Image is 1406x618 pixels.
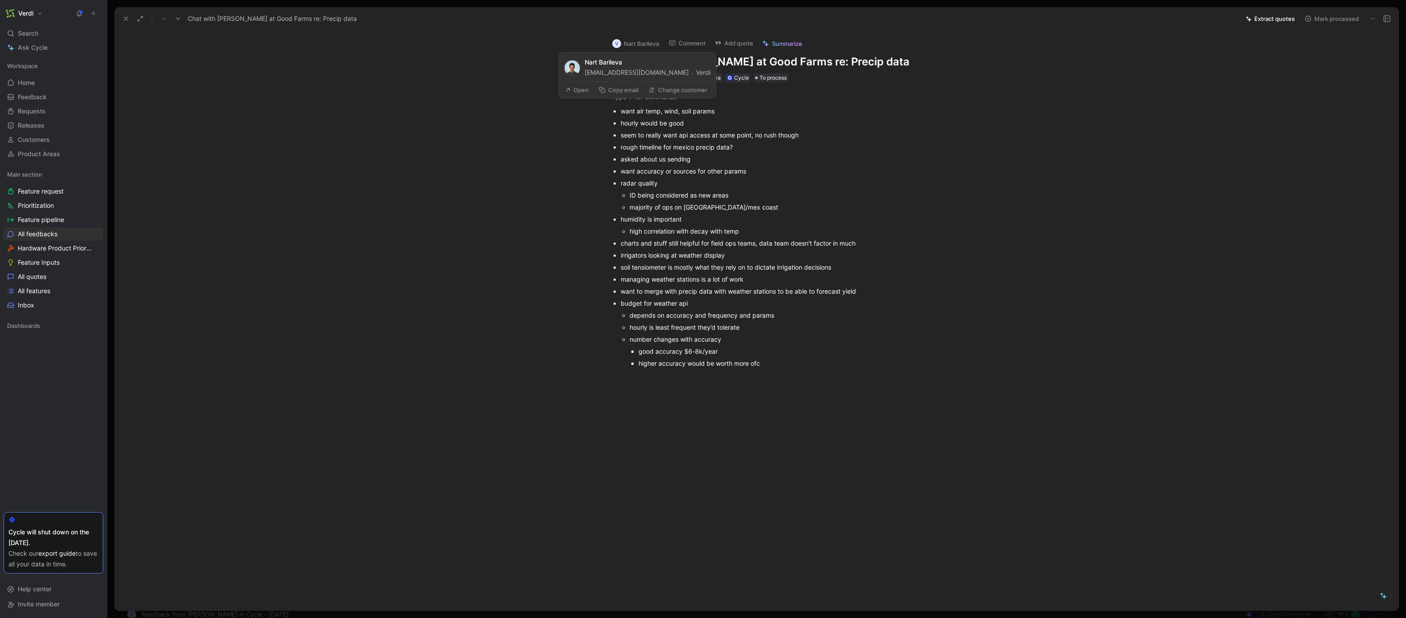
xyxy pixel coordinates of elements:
span: Help center [18,585,52,593]
span: Prioritization [18,201,54,210]
span: Hardware Product Prioritization [18,244,93,253]
span: Main section [7,170,42,179]
span: Feature pipeline [18,215,64,224]
button: Verdi [696,67,711,78]
a: Inbox [4,299,103,312]
span: Feedback [18,93,47,101]
span: Home [18,78,35,87]
div: asked about us sending [621,154,920,164]
a: All quotes [4,270,103,283]
div: charts and stuff still helpful for field ops teams, data team doesn’t factor in much [621,238,920,248]
div: Cycle [734,73,749,82]
span: Summarize [772,40,802,48]
div: managing weather stations is a lot of work [621,275,920,284]
div: Check our to save all your data in time. [8,548,98,570]
span: Dashboards [7,321,40,330]
h1: Chat with [PERSON_NAME] at Good Farms re: Precip data [612,55,920,69]
span: All features [18,287,50,295]
div: hourly would be good [621,118,920,128]
a: Feedback [4,90,103,104]
a: Hardware Product Prioritization [4,242,103,255]
a: Customers [4,133,103,146]
div: Main sectionFeature requestPrioritizationFeature pipelineAll feedbacksHardware Product Prioritiza... [4,168,103,312]
div: ID being considered as new areas [630,190,920,200]
button: Mark processed [1301,12,1363,25]
div: soil tensiometer is mostly what they rely on to dictate irrigation decisions [621,263,920,272]
span: All quotes [18,272,46,281]
img: Verdi [6,9,15,18]
div: Main section [4,168,103,181]
div: want to merge with precip data with weather stations to be able to forecast yield [621,287,920,296]
div: Dashboards [4,319,103,332]
div: higher accuracy would be worth more ofc [638,359,920,368]
span: Feature request [18,187,64,196]
div: want accuracy or sources for other params [621,166,920,176]
div: majority of ops on [GEOGRAPHIC_DATA]/mex coast [630,202,920,212]
span: Product Areas [18,149,60,158]
a: Feature pipeline [4,213,103,226]
button: Extract quotes [1242,12,1299,25]
button: Change customer [644,84,711,96]
div: high correlation with decay with temp [630,226,920,236]
span: Customers [18,135,50,144]
div: Workspace [4,59,103,73]
div: Invite member [4,598,103,611]
button: VerdiVerdi [4,7,45,20]
div: depends on accuracy and frequency and params [630,311,920,320]
div: rough timeline for mexico precip data? [621,142,920,152]
div: Dashboards [4,319,103,335]
div: number changes with accuracy [630,335,920,344]
div: Help center [4,582,103,596]
span: Chat with [PERSON_NAME] at Good Farms re: Precip data [188,13,357,24]
a: All features [4,284,103,298]
button: Summarize [758,37,806,50]
div: good accuracy $6-8k/year [638,347,920,356]
span: Feature Inputs [18,258,60,267]
a: Feature request [4,185,103,198]
a: All feedbacks [4,227,103,241]
div: V [612,39,621,48]
div: humidity is important [621,214,920,224]
div: seem to really want api access at some point, no rush though [621,130,920,140]
a: Prioritization [4,199,103,212]
span: Workspace [7,61,38,70]
a: Ask Cycle [4,41,103,54]
div: Nart Barileva [585,58,711,66]
div: budget for weather api [621,299,920,308]
div: [EMAIL_ADDRESS][DOMAIN_NAME] [585,67,711,78]
span: Ask Cycle [18,42,48,53]
div: irrigators looking at weather display [621,250,920,260]
div: To process [753,73,788,82]
button: Open [561,84,593,96]
a: Releases [4,119,103,132]
a: Feature Inputs [4,256,103,269]
span: Inbox [18,301,34,310]
div: want air temp, wind, soil params [621,106,920,116]
div: · [691,69,693,77]
span: Requests [18,107,46,116]
a: export guide [38,549,76,557]
img: 6363254753493_b78bf5ab532a712e7d81_192.jpg [565,60,580,76]
span: Releases [18,121,44,130]
a: Requests [4,105,103,118]
span: All feedbacks [18,230,57,238]
button: Comment [665,37,710,49]
button: Add quote [711,37,757,49]
div: radar quality [621,178,920,188]
div: Cycle will shut down on the [DATE]. [8,527,98,548]
span: Search [18,28,38,39]
div: hourly is least frequent they’d tolerate [630,323,920,332]
h1: Verdi [18,9,33,17]
button: VNart Barileva [608,37,663,50]
span: To process [760,73,787,82]
a: Home [4,76,103,89]
button: Copy email [594,84,642,96]
a: Product Areas [4,147,103,161]
span: Invite member [18,600,60,608]
div: Search [4,27,103,40]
